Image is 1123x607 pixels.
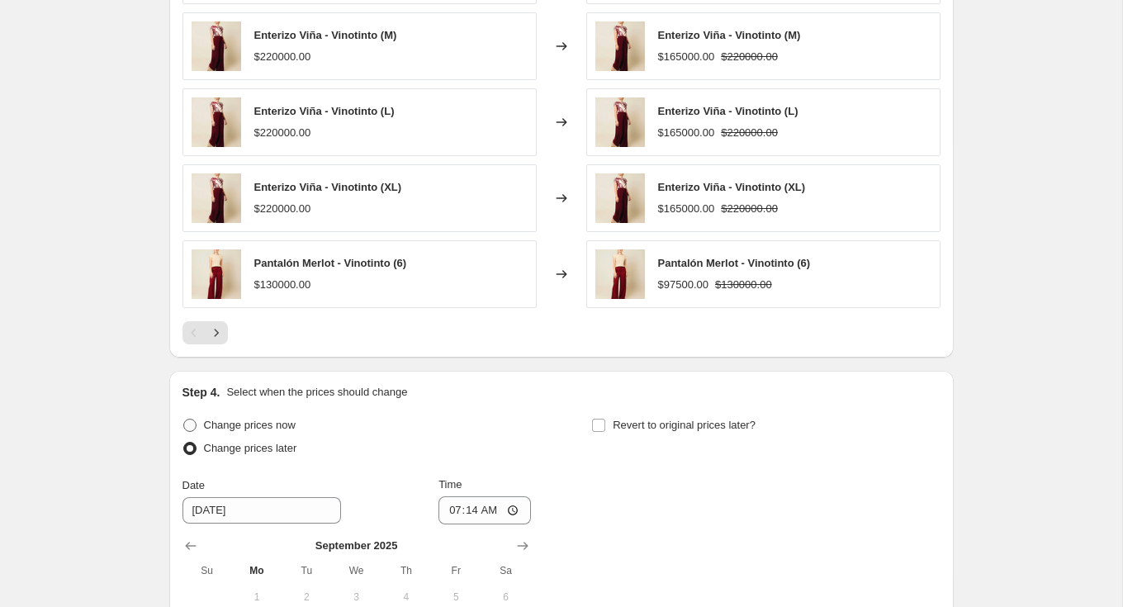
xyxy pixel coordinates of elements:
span: Mo [239,564,275,577]
span: 5 [438,590,474,604]
span: Pantalón Merlot - Vinotinto (6) [658,257,811,269]
span: Enterizo Viña - Vinotinto (L) [254,105,395,117]
span: 1 [239,590,275,604]
span: Time [438,478,462,491]
span: $130000.00 [254,278,311,291]
span: Revert to original prices later? [613,419,756,431]
img: VINO_2520340_1_24854bfd-a18c-4f0f-ab93-435881de164a_80x.jpg [192,173,241,223]
th: Sunday [182,557,232,584]
th: Tuesday [282,557,331,584]
span: $97500.00 [658,278,708,291]
span: $220000.00 [721,50,778,63]
span: Date [182,479,205,491]
span: $220000.00 [721,126,778,139]
span: Change prices later [204,442,297,454]
nav: Pagination [182,321,228,344]
span: Change prices now [204,419,296,431]
button: Show next month, October 2025 [511,534,534,557]
span: Enterizo Viña - Vinotinto (XL) [254,181,402,193]
img: vino_2531388_1_baa85b7e-01c7-43f0-ba9c-caf9bde99d95_80x.jpg [192,249,241,299]
button: Show previous month, August 2025 [179,534,202,557]
img: vino_2531388_1_baa85b7e-01c7-43f0-ba9c-caf9bde99d95_80x.jpg [595,249,645,299]
span: Su [189,564,225,577]
button: Next [205,321,228,344]
p: Select when the prices should change [226,384,407,401]
th: Thursday [381,557,431,584]
img: VINO_2520340_1_24854bfd-a18c-4f0f-ab93-435881de164a_80x.jpg [595,97,645,147]
span: 4 [388,590,424,604]
th: Wednesday [331,557,381,584]
h2: Step 4. [182,384,220,401]
span: Fr [438,564,474,577]
img: VINO_2520340_1_24854bfd-a18c-4f0f-ab93-435881de164a_80x.jpg [595,173,645,223]
span: We [338,564,374,577]
span: $220000.00 [254,50,311,63]
span: Enterizo Viña - Vinotinto (L) [658,105,798,117]
span: $220000.00 [254,126,311,139]
span: Sa [487,564,524,577]
img: VINO_2520340_1_24854bfd-a18c-4f0f-ab93-435881de164a_80x.jpg [192,97,241,147]
th: Monday [232,557,282,584]
span: 3 [338,590,374,604]
th: Friday [431,557,481,584]
input: 12:00 [438,496,531,524]
span: Enterizo Viña - Vinotinto (M) [658,29,801,41]
input: 9/29/2025 [182,497,341,524]
span: Enterizo Viña - Vinotinto (XL) [658,181,806,193]
span: 6 [487,590,524,604]
img: VINO_2520340_1_24854bfd-a18c-4f0f-ab93-435881de164a_80x.jpg [595,21,645,71]
span: $165000.00 [658,126,715,139]
th: Saturday [481,557,530,584]
span: $165000.00 [658,202,715,215]
img: VINO_2520340_1_24854bfd-a18c-4f0f-ab93-435881de164a_80x.jpg [192,21,241,71]
span: Enterizo Viña - Vinotinto (M) [254,29,397,41]
span: $220000.00 [254,202,311,215]
span: 2 [288,590,325,604]
span: Pantalón Merlot - Vinotinto (6) [254,257,407,269]
span: Th [388,564,424,577]
span: $130000.00 [715,278,772,291]
span: $165000.00 [658,50,715,63]
span: $220000.00 [721,202,778,215]
span: Tu [288,564,325,577]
